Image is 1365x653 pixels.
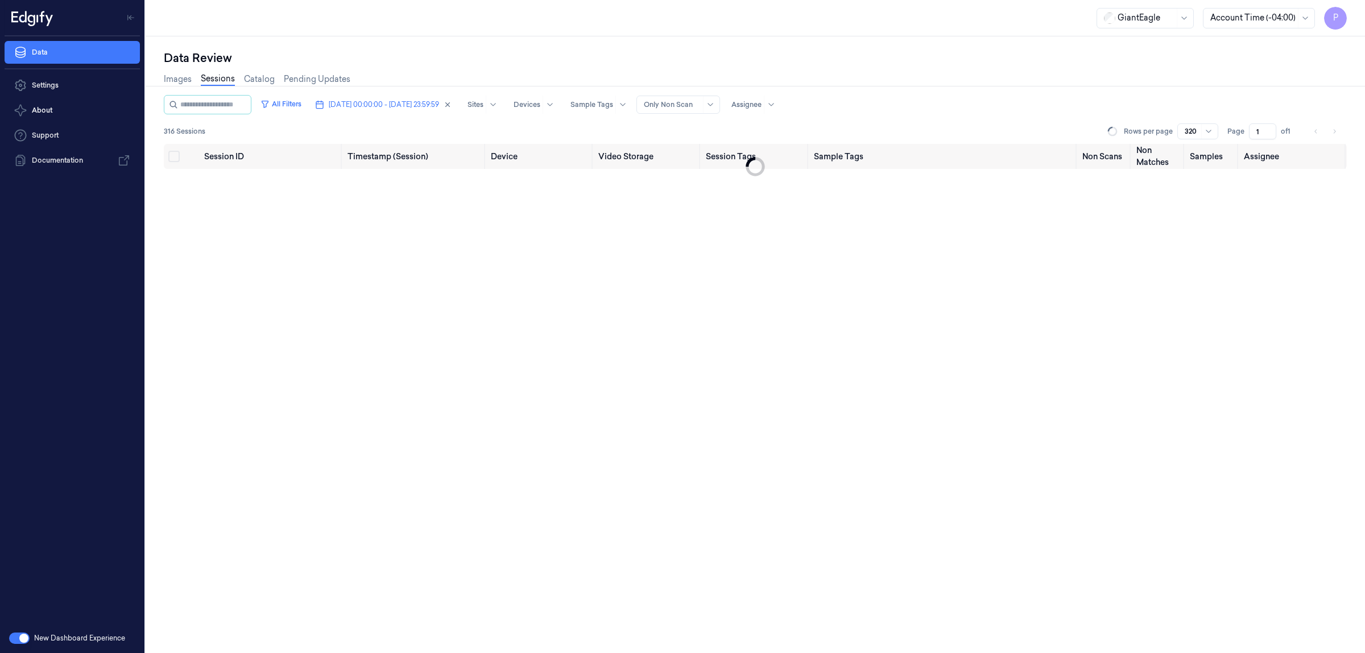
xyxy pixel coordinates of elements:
[5,149,140,172] a: Documentation
[809,144,1078,169] th: Sample Tags
[1078,144,1132,169] th: Non Scans
[164,73,192,85] a: Images
[343,144,486,169] th: Timestamp (Session)
[1124,126,1173,137] p: Rows per page
[168,151,180,162] button: Select all
[311,96,456,114] button: [DATE] 00:00:00 - [DATE] 23:59:59
[1185,144,1239,169] th: Samples
[1239,144,1347,169] th: Assignee
[1308,123,1342,139] nav: pagination
[1324,7,1347,30] button: P
[486,144,594,169] th: Device
[164,126,205,137] span: 316 Sessions
[5,74,140,97] a: Settings
[1281,126,1299,137] span: of 1
[256,95,306,113] button: All Filters
[201,73,235,86] a: Sessions
[5,124,140,147] a: Support
[5,99,140,122] button: About
[200,144,343,169] th: Session ID
[594,144,701,169] th: Video Storage
[1132,144,1186,169] th: Non Matches
[701,144,809,169] th: Session Tags
[244,73,275,85] a: Catalog
[329,100,439,110] span: [DATE] 00:00:00 - [DATE] 23:59:59
[5,41,140,64] a: Data
[122,9,140,27] button: Toggle Navigation
[284,73,350,85] a: Pending Updates
[164,50,1347,66] div: Data Review
[1227,126,1244,137] span: Page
